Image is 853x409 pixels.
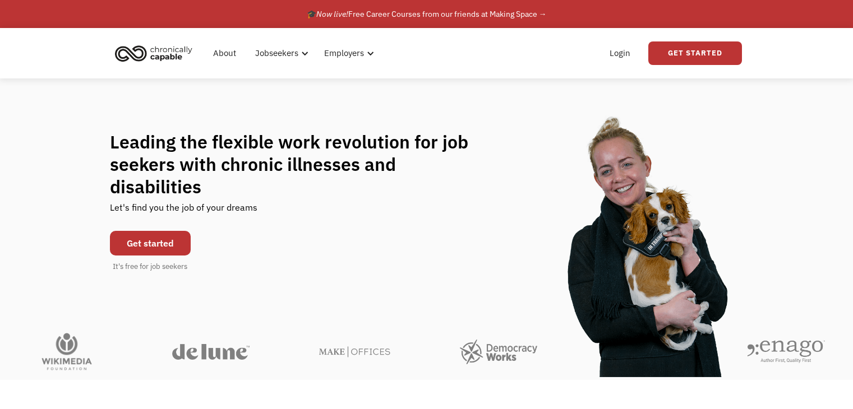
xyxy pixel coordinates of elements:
a: Login [603,35,637,71]
h1: Leading the flexible work revolution for job seekers with chronic illnesses and disabilities [110,131,490,198]
a: home [112,41,201,66]
img: Chronically Capable logo [112,41,196,66]
div: It's free for job seekers [113,261,187,272]
div: Jobseekers [255,47,298,60]
em: Now live! [316,9,348,19]
div: 🎓 Free Career Courses from our friends at Making Space → [307,7,547,21]
div: Employers [324,47,364,60]
a: Get started [110,231,191,255]
a: About [206,35,243,71]
div: Let's find you the job of your dreams [110,198,257,225]
div: Employers [317,35,377,71]
a: Get Started [648,41,742,65]
div: Jobseekers [248,35,312,71]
